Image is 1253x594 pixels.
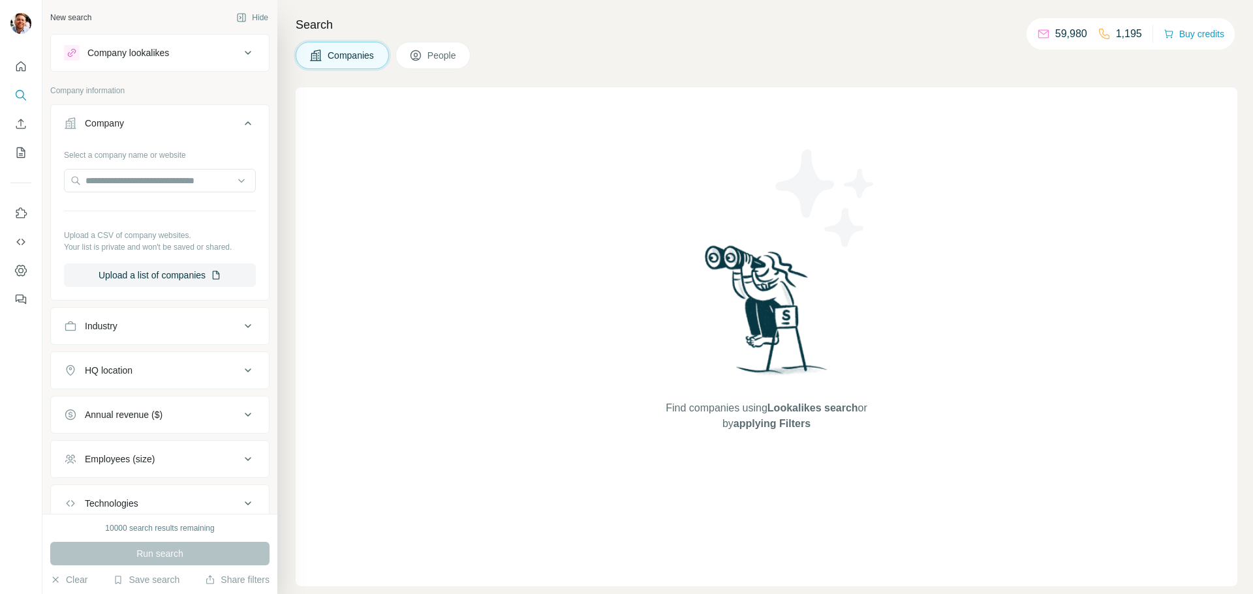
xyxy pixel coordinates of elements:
[699,242,835,387] img: Surfe Illustration - Woman searching with binoculars
[105,522,214,534] div: 10000 search results remaining
[85,364,132,377] div: HQ location
[51,399,269,430] button: Annual revenue ($)
[51,443,269,475] button: Employees (size)
[427,49,457,62] span: People
[734,418,811,429] span: applying Filters
[10,112,31,136] button: Enrich CSV
[10,141,31,164] button: My lists
[767,402,858,413] span: Lookalikes search
[296,16,1237,34] h4: Search
[10,83,31,107] button: Search
[85,408,162,421] div: Annual revenue ($)
[767,140,884,257] img: Surfe Illustration - Stars
[51,310,269,342] button: Industry
[1116,26,1142,42] p: 1,195
[50,573,87,586] button: Clear
[51,37,269,68] button: Company lookalikes
[64,144,256,161] div: Select a company name or website
[85,319,117,333] div: Industry
[50,85,270,97] p: Company information
[113,573,179,586] button: Save search
[51,355,269,386] button: HQ location
[662,400,871,432] span: Find companies using or by
[10,230,31,254] button: Use Surfe API
[227,8,277,27] button: Hide
[51,108,269,144] button: Company
[64,230,256,241] p: Upload a CSV of company websites.
[10,259,31,282] button: Dashboard
[10,13,31,34] img: Avatar
[64,241,256,253] p: Your list is private and won't be saved or shared.
[85,497,138,510] div: Technologies
[85,453,155,466] div: Employees (size)
[64,263,256,287] button: Upload a list of companies
[85,117,124,130] div: Company
[205,573,270,586] button: Share filters
[51,488,269,519] button: Technologies
[1164,25,1224,43] button: Buy credits
[10,201,31,225] button: Use Surfe on LinkedIn
[50,12,91,23] div: New search
[10,288,31,311] button: Feedback
[87,46,169,59] div: Company lookalikes
[10,55,31,78] button: Quick start
[1055,26,1087,42] p: 59,980
[328,49,375,62] span: Companies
